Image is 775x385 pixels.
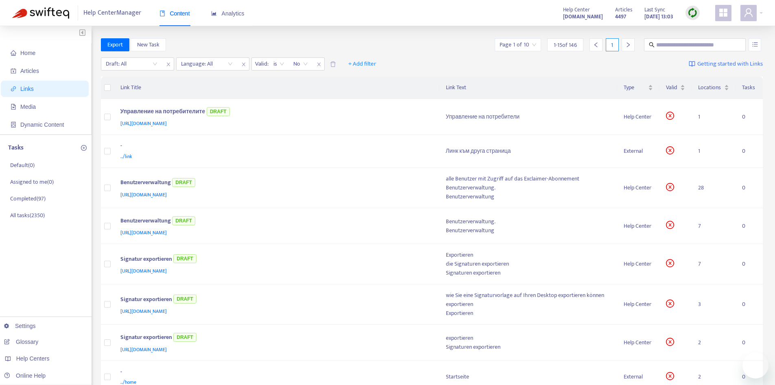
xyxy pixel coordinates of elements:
[252,58,270,70] span: Valid :
[615,5,632,14] span: Articles
[120,345,167,354] span: [URL][DOMAIN_NAME]
[10,194,46,203] p: Completed ( 97 )
[624,112,653,121] div: Help Center
[12,7,69,19] img: Swifteq
[83,5,141,21] span: Help Center Manager
[446,183,611,192] div: Benutzerverwaltung.
[666,112,674,120] span: close-circle
[348,59,376,69] span: + Add filter
[736,99,763,135] td: 0
[692,168,736,208] td: 28
[10,161,35,169] p: Default ( 0 )
[137,40,159,49] span: New Task
[446,174,611,183] div: alle Benutzer mit Zugriff auf das Exclaimer-Abonnement
[624,372,653,381] div: External
[211,11,217,16] span: area-chart
[120,331,430,345] div: Signatur exportieren
[20,68,39,74] span: Articles
[718,8,728,18] span: appstore
[692,77,736,99] th: Locations
[446,291,611,300] div: wie Sie eine Signaturvorlage auf Ihren Desktop exportieren können
[446,112,611,121] div: Управление на потребители
[736,244,763,284] td: 0
[11,50,16,56] span: home
[446,251,611,260] div: Exportieren
[446,226,611,235] div: Benutzerverwaltung
[736,325,763,361] td: 0
[439,77,618,99] th: Link Text
[173,254,196,263] span: DRAFT
[644,12,673,21] strong: [DATE] 13:03
[666,338,674,346] span: close-circle
[16,355,50,362] span: Help Centers
[446,268,611,277] div: Signaturen exportieren
[163,59,174,69] span: close
[692,208,736,244] td: 7
[120,152,132,161] span: ../link
[120,253,430,266] div: Signatur exportieren
[120,267,167,275] span: [URL][DOMAIN_NAME]
[666,183,674,191] span: close-circle
[624,300,653,309] div: Help Center
[81,145,87,151] span: plus-circle
[615,12,626,21] strong: 4497
[172,216,195,225] span: DRAFT
[554,41,577,49] span: 1 - 15 of 146
[625,42,631,48] span: right
[752,42,758,47] span: unordered-list
[649,42,655,48] span: search
[172,178,195,187] span: DRAFT
[173,295,196,304] span: DRAFT
[644,5,665,14] span: Last Sync
[20,50,35,56] span: Home
[606,38,619,51] div: 1
[120,191,167,199] span: [URL][DOMAIN_NAME]
[446,343,611,352] div: Signaturen exportieren
[120,176,430,190] div: Benutzerverwaltung
[692,325,736,361] td: 2
[736,284,763,325] td: 0
[342,57,382,70] button: + Add filter
[624,83,646,92] span: Type
[446,147,611,156] div: Линк към друга страница
[446,334,611,343] div: exportieren
[692,135,736,168] td: 1
[173,333,196,342] span: DRAFT
[624,260,653,268] div: Help Center
[107,40,123,49] span: Export
[624,147,653,156] div: External
[624,222,653,231] div: Help Center
[207,107,230,116] span: DRAFT
[736,77,763,99] th: Tasks
[563,12,603,21] strong: [DOMAIN_NAME]
[120,215,430,228] div: Benutzerverwaltung
[159,10,190,17] span: Content
[8,143,24,153] p: Tasks
[211,10,245,17] span: Analytics
[692,244,736,284] td: 7
[20,103,36,110] span: Media
[698,83,723,92] span: Locations
[624,183,653,192] div: Help Center
[120,367,430,378] div: -
[697,59,763,69] span: Getting started with Links
[689,61,695,67] img: image-link
[11,86,16,92] span: link
[11,68,16,74] span: account-book
[666,83,679,92] span: Valid
[314,59,324,69] span: close
[666,299,674,308] span: close-circle
[742,352,768,378] iframe: Button to launch messaging window
[736,168,763,208] td: 0
[273,58,284,70] span: is
[446,372,611,381] div: Startseite
[120,293,430,307] div: Signatur exportieren
[736,208,763,244] td: 0
[4,323,36,329] a: Settings
[120,229,167,237] span: [URL][DOMAIN_NAME]
[446,309,611,318] div: Exportieren
[4,372,46,379] a: Online Help
[10,178,54,186] p: Assigned to me ( 0 )
[446,192,611,201] div: Benutzerverwaltung
[120,307,167,315] span: [URL][DOMAIN_NAME]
